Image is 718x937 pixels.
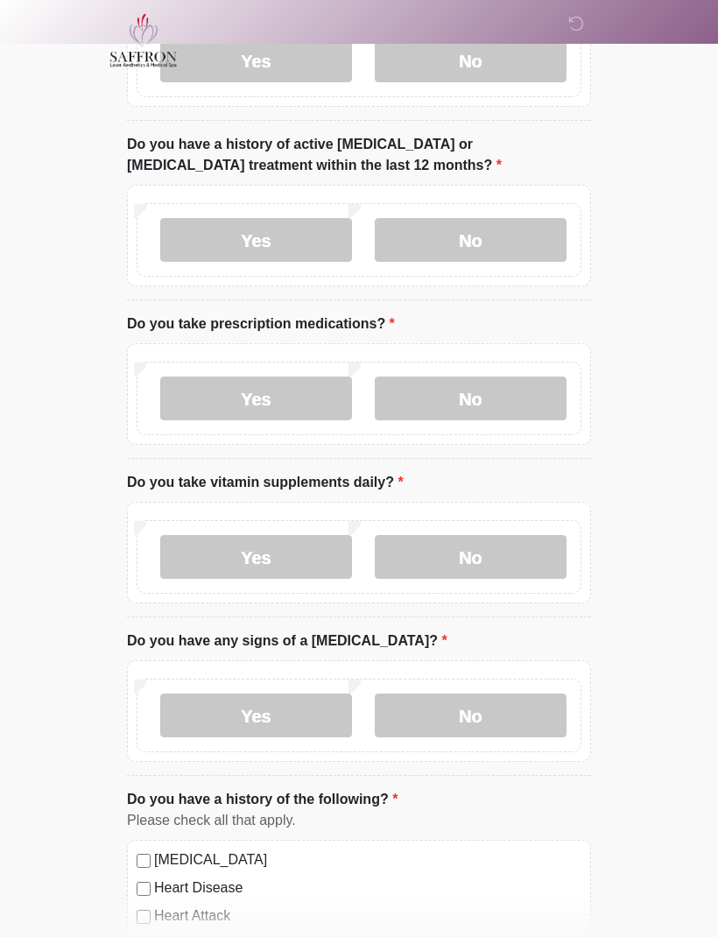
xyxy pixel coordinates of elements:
label: No [375,377,567,420]
img: Saffron Laser Aesthetics and Medical Spa Logo [109,13,178,67]
label: Do you take prescription medications? [127,314,395,335]
input: Heart Attack [137,910,151,924]
label: Do you have a history of the following? [127,789,398,810]
label: No [375,694,567,737]
label: Do you take vitamin supplements daily? [127,472,404,493]
label: Yes [160,694,352,737]
label: Do you have any signs of a [MEDICAL_DATA]? [127,631,447,652]
div: Please check all that apply. [127,810,591,831]
input: Heart Disease [137,882,151,896]
label: Do you have a history of active [MEDICAL_DATA] or [MEDICAL_DATA] treatment within the last 12 mon... [127,134,591,176]
label: No [375,218,567,262]
label: Heart Attack [154,905,581,926]
label: Yes [160,218,352,262]
label: Yes [160,377,352,420]
label: [MEDICAL_DATA] [154,849,581,870]
input: [MEDICAL_DATA] [137,854,151,868]
label: Heart Disease [154,877,581,898]
label: Yes [160,535,352,579]
label: No [375,535,567,579]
